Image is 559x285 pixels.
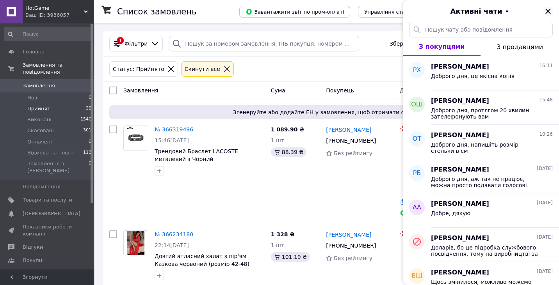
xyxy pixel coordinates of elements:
span: 0 [89,138,91,145]
span: Оплачені [27,138,52,145]
span: Замовлення з [PERSON_NAME] [27,160,89,174]
span: Доброго дня, це якісна копія [431,73,514,79]
span: 10:26 [539,131,553,138]
span: 16:11 [539,62,553,69]
h1: Список замовлень [117,7,196,16]
span: 1 шт. [271,137,286,143]
input: Пошук [4,27,92,41]
input: Пошук за номером замовлення, ПІБ покупця, номером телефону, Email, номером накладної [169,36,359,51]
span: [PERSON_NAME] [431,268,489,277]
button: Управління статусами [358,6,430,18]
span: Прийняті [27,105,52,112]
span: З покупцями [419,43,465,50]
div: 101.19 ₴ [271,252,310,262]
span: З продавцями [497,43,543,51]
a: Довгий атласний халат з пір'ям Казкова червоний (розмір 42-48) [155,253,249,267]
button: [PERSON_NAME][DATE]Доларів, бо це підробка службового посвідчення, тому на виробництві за це можу... [403,228,559,262]
span: Без рейтингу [334,150,372,156]
span: Замовлення [23,82,55,89]
span: Виконані [27,116,52,123]
button: ОШ[PERSON_NAME]15:48Доброго дня, протягом 20 хвилин зателефонують вам [403,90,559,125]
span: 1540 [80,116,91,123]
span: [PERSON_NAME] [431,131,489,140]
span: HotGame [25,5,84,12]
span: Доброго дня, аж так не працює, можна просто подавати голосові запити чату жпт і він буде надавати... [431,176,542,188]
img: Фото товару [127,126,145,150]
span: 15:48 [539,97,553,103]
span: Доларів, бо це підробка службового посвідчення, тому на виробництві за це можуть не взятися [431,244,542,257]
span: 15:46[DATE] [155,137,189,143]
span: Завантажити звіт по пром-оплаті [246,8,344,15]
span: РБ [413,169,421,178]
div: 88.39 ₴ [271,147,306,157]
span: ОТ [413,135,421,143]
span: Покупець [326,87,354,94]
span: [DATE] [537,268,553,275]
span: Покупці [23,257,44,264]
span: [PERSON_NAME] [431,97,489,106]
span: [DATE] [537,165,553,172]
button: З покупцями [403,37,481,56]
span: [DATE] [537,234,553,241]
span: 22:14[DATE] [155,242,189,248]
span: Відгуки [23,244,43,251]
div: Ваш ID: 3936057 [25,12,94,19]
button: РХ[PERSON_NAME]16:11Доброго дня, це якісна копія [403,56,559,90]
span: АА [413,203,421,212]
div: Cкинути все [183,65,222,73]
span: 301 [83,127,91,134]
button: Закрити [543,7,553,16]
button: ОТ[PERSON_NAME]10:26Доброго дня, напишіть розмір стельки в см [403,125,559,159]
a: № 366319496 [155,126,193,133]
button: Завантажити звіт по пром-оплаті [239,6,350,18]
span: [DATE] [537,200,553,206]
span: 1 089.90 ₴ [271,126,304,133]
span: РХ [413,66,421,75]
input: Пошук чату або повідомлення [409,22,553,37]
span: Скасовані [27,127,54,134]
span: Доброго дня, протягом 20 хвилин зателефонують вам [431,107,542,120]
span: Cума [271,87,285,94]
span: 35 [86,105,91,112]
span: Добре, дякую [431,210,470,216]
span: Активні чати [450,6,502,16]
span: [PERSON_NAME] [431,200,489,209]
a: № 366234180 [155,231,193,237]
span: Відмова на пошті [27,149,74,156]
span: Управління статусами [364,9,424,15]
span: 0 [89,160,91,174]
div: [PHONE_NUMBER] [324,240,377,251]
span: Головна [23,48,45,55]
span: 0 [89,94,91,101]
span: Фільтри [125,40,148,48]
span: [PERSON_NAME] [431,234,489,243]
span: Повідомлення [23,183,61,190]
div: Статус: Прийнято [111,65,166,73]
img: Фото товару [127,231,145,255]
div: [PHONE_NUMBER] [324,135,377,146]
span: Доброго дня, напишіть розмір стельки в см [431,142,542,154]
span: Без рейтингу [334,255,372,261]
a: [PERSON_NAME] [326,126,371,134]
span: 1 328 ₴ [271,231,295,237]
a: Трендовий Браслет LACOSTE металевий з Чорний [155,148,238,162]
span: ОШ [411,100,423,109]
button: АА[PERSON_NAME][DATE]Добре, дякую [403,193,559,228]
span: Замовлення та повідомлення [23,62,94,76]
a: Фото товару [123,230,148,255]
span: [DEMOGRAPHIC_DATA] [23,210,80,217]
span: [PERSON_NAME] [431,62,489,71]
button: З продавцями [481,37,559,56]
span: Показники роботи компанії [23,223,72,237]
span: [PERSON_NAME] [431,165,489,174]
a: [PERSON_NAME] [326,231,371,239]
a: Фото товару [123,126,148,150]
button: РБ[PERSON_NAME][DATE]Доброго дня, аж так не працює, можна просто подавати голосові запити чату жп... [403,159,559,193]
span: Нові [27,94,39,101]
span: ВШ [411,272,422,281]
span: Збережені фільтри: [390,40,447,48]
button: Активні чати [425,6,537,16]
span: Доставка та оплата [400,87,457,94]
span: Згенеруйте або додайте ЕН у замовлення, щоб отримати оплату [112,108,542,116]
